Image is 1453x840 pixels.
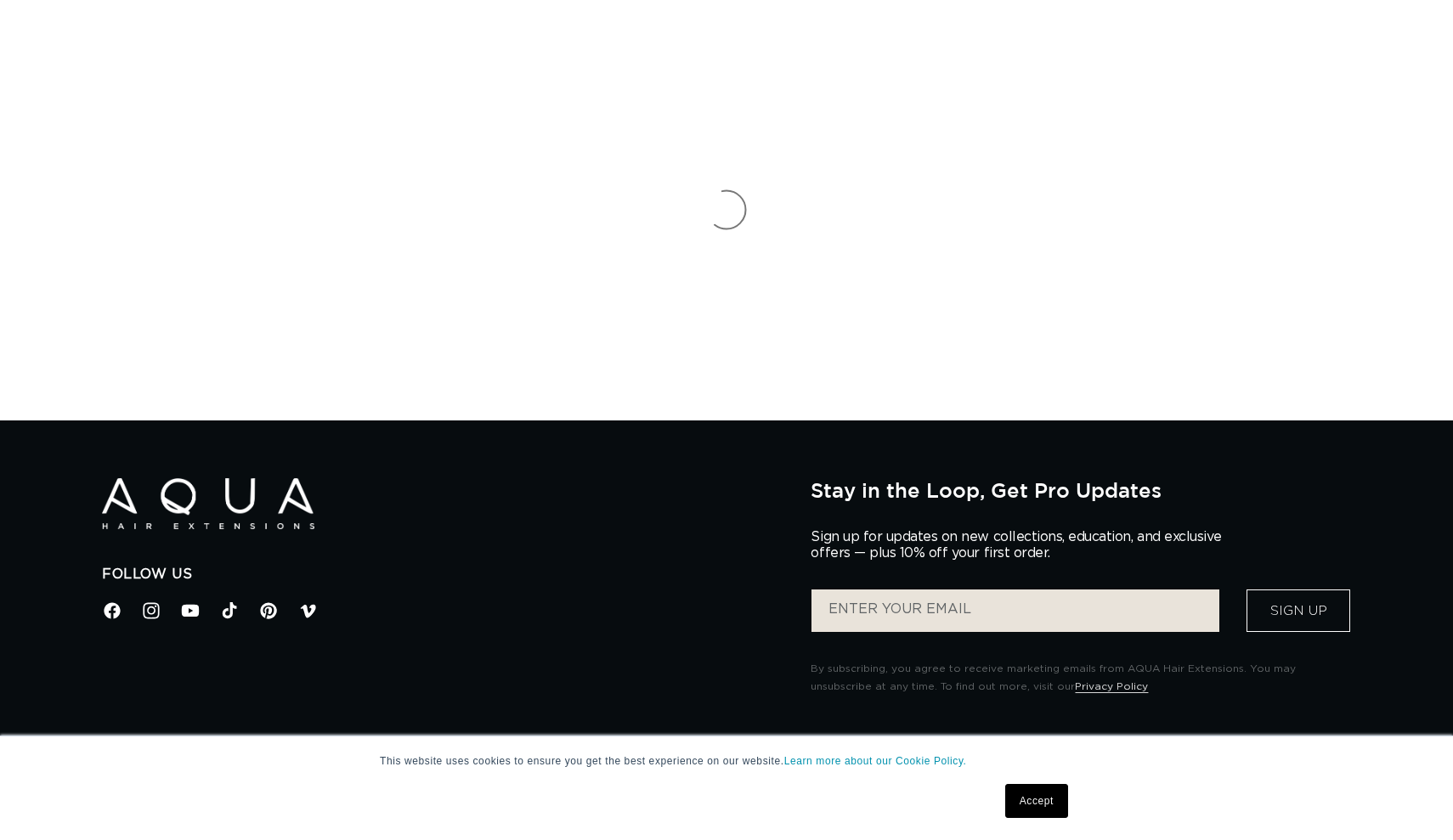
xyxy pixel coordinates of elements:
a: Learn more about our Cookie Policy. [784,755,967,767]
h2: Stay in the Loop, Get Pro Updates [811,478,1351,502]
p: This website uses cookies to ensure you get the best experience on our website. [380,753,1073,769]
img: Aqua Hair Extensions [102,478,314,530]
button: Sign Up [1247,589,1350,632]
input: ENTER YOUR EMAIL [811,589,1219,632]
p: Sign up for updates on new collections, education, and exclusive offers — plus 10% off your first... [811,529,1235,561]
a: Privacy Policy [1075,681,1148,691]
p: By subscribing, you agree to receive marketing emails from AQUA Hair Extensions. You may unsubscr... [811,660,1351,696]
a: Accept [1005,784,1068,818]
h2: Follow Us [102,566,785,583]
